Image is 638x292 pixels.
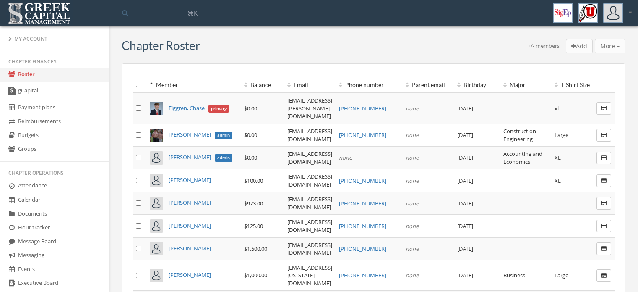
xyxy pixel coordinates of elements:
td: Construction Engineering [500,124,551,146]
em: none [406,271,419,279]
td: [DATE] [454,237,500,260]
th: Member [146,76,241,93]
span: ⌘K [187,9,198,17]
em: none [406,222,419,230]
td: [DATE] [454,169,500,192]
a: [PHONE_NUMBER] [339,105,386,112]
a: [EMAIL_ADDRESS][DOMAIN_NAME] [287,218,332,234]
span: Elggren, Chase [169,104,205,112]
em: none [406,105,419,112]
a: [PERSON_NAME] [169,271,211,279]
a: [PHONE_NUMBER] [339,222,386,230]
a: [PHONE_NUMBER] [339,271,386,279]
td: XL [551,169,593,192]
td: [DATE] [454,93,500,124]
h3: Chapter Roster [122,39,200,52]
td: Large [551,260,593,291]
span: primary [208,105,229,113]
span: $125.00 [244,222,263,230]
span: $1,000.00 [244,271,267,279]
th: Birthday [454,76,500,93]
a: [EMAIL_ADDRESS][US_STATE][DOMAIN_NAME] [287,264,332,287]
td: xl [551,93,593,124]
td: [DATE] [454,260,500,291]
td: [DATE] [454,124,500,146]
th: T-Shirt Size [551,76,593,93]
th: Major [500,76,551,93]
a: [PHONE_NUMBER] [339,245,386,253]
a: [PERSON_NAME] [169,222,211,229]
td: [DATE] [454,192,500,215]
a: [EMAIL_ADDRESS][DOMAIN_NAME] [287,150,332,166]
em: none [406,200,419,207]
span: $0.00 [244,154,257,161]
a: [PERSON_NAME]admin [169,131,232,138]
span: admin [215,154,232,162]
span: $1,500.00 [244,245,267,253]
td: Business [500,260,551,291]
span: [PERSON_NAME] [169,131,211,138]
em: none [406,154,419,161]
a: [PERSON_NAME]admin [169,153,232,161]
span: [PERSON_NAME] [169,153,211,161]
a: [PHONE_NUMBER] [339,177,386,184]
td: Large [551,124,593,146]
em: none [406,177,419,184]
a: [PHONE_NUMBER] [339,131,386,139]
th: Email [284,76,336,93]
th: Phone number [336,76,402,93]
span: $973.00 [244,200,263,207]
th: Balance [241,76,284,93]
span: $0.00 [244,105,257,112]
span: $100.00 [244,177,263,184]
a: [EMAIL_ADDRESS][DOMAIN_NAME] [287,173,332,188]
a: [EMAIL_ADDRESS][DOMAIN_NAME] [287,127,332,143]
em: none [406,131,419,139]
td: XL [551,147,593,169]
div: My Account [8,35,101,42]
em: none [339,154,352,161]
a: [PHONE_NUMBER] [339,200,386,207]
td: Accounting and Economics [500,147,551,169]
span: admin [215,132,232,139]
a: Elggren, Chaseprimary [169,104,229,112]
a: [EMAIL_ADDRESS][DOMAIN_NAME] [287,195,332,211]
a: [PERSON_NAME] [169,199,211,206]
span: $0.00 [244,131,257,139]
th: Parent email [402,76,454,93]
em: none [406,245,419,253]
a: [EMAIL_ADDRESS][DOMAIN_NAME] [287,241,332,257]
a: [PERSON_NAME] [169,245,211,252]
td: [DATE] [454,147,500,169]
a: [EMAIL_ADDRESS][PERSON_NAME][DOMAIN_NAME] [287,97,332,120]
td: [DATE] [454,215,500,237]
div: +/- members [528,42,560,54]
a: [PERSON_NAME] [169,176,211,184]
